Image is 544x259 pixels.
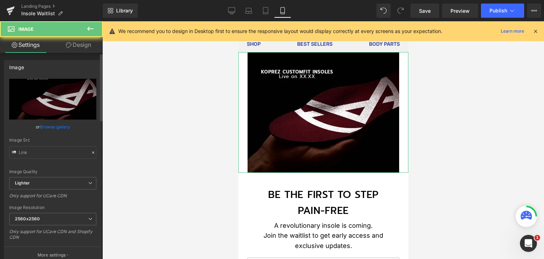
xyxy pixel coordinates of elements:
a: Landing Pages [21,4,103,9]
div: Image Resolution [9,205,96,210]
a: Tablet [257,4,274,18]
div: Only support for UCare CDN and Shopify CDN [9,229,96,245]
img: Koprez® [58,3,112,12]
div: Image Quality [9,169,96,174]
a: Preview [442,4,478,18]
a: BODY PARTS [131,20,161,26]
div: Image Src [9,138,96,143]
a: Mobile [274,4,291,18]
div: Only support for UCare CDN [9,193,96,203]
span: Preview [450,7,470,15]
span: Library [116,7,133,14]
button: More [527,4,541,18]
a: SHOP [8,20,22,26]
span: Save [419,7,431,15]
span: Insole Waitlist [21,11,55,16]
iframe: Intercom live chat [520,235,537,252]
p: We recommend you to design in Desktop first to ensure the responsive layout would display correct... [118,27,442,35]
button: Redo [393,4,408,18]
a: Desktop [223,4,240,18]
a: Design [53,37,104,53]
b: 2560x2560 [15,216,40,221]
a: Browse gallery [40,121,70,133]
a: Learn more [498,27,527,35]
span: 1 [534,235,540,241]
b: Lighter [15,180,30,186]
a: Laptop [240,4,257,18]
a: New Library [103,4,138,18]
span: Image [18,26,34,32]
input: Input Email address [9,236,161,252]
button: Publish [481,4,524,18]
div: or [9,123,96,131]
input: Link [9,146,96,159]
div: Image [9,60,24,70]
a: BEST SELLERS [59,20,94,26]
span: Publish [489,8,507,13]
button: Undo [376,4,391,18]
p: More settings [38,252,66,258]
